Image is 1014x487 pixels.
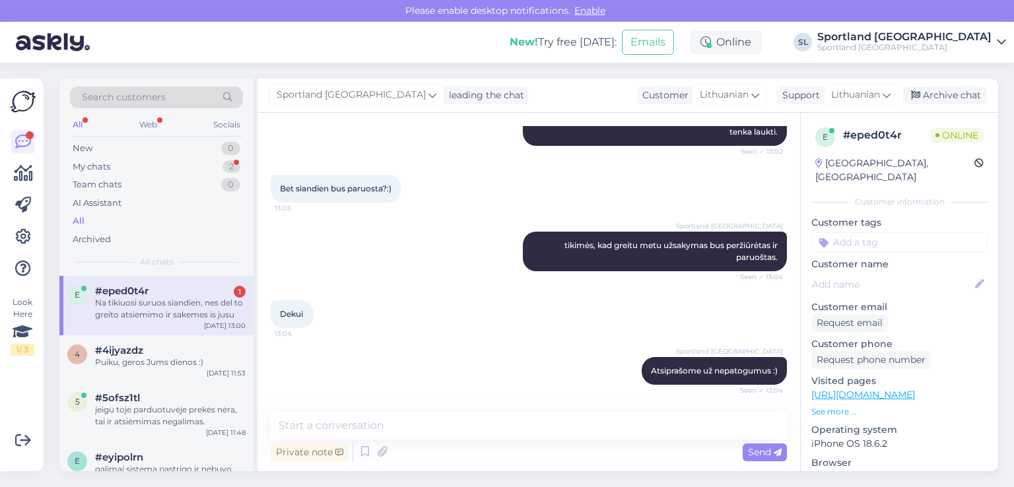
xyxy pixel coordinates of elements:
[676,221,783,231] span: Sportland [GEOGRAPHIC_DATA]
[95,404,246,428] div: jeigu toje parduotuvėje prekės nėra, tai ir atsiėmimas negalimas.
[95,344,143,356] span: #4ijyazdz
[277,88,426,102] span: Sportland [GEOGRAPHIC_DATA]
[811,470,988,484] p: Safari 18.6
[271,443,349,461] div: Private note
[95,285,149,297] span: #eped0t4r
[700,88,749,102] span: Lithuanian
[811,216,988,230] p: Customer tags
[811,456,988,470] p: Browser
[637,88,689,102] div: Customer
[651,366,778,375] span: Atsiprašome už nepatogumus :)
[73,233,111,246] div: Archived
[275,203,324,213] span: 13:03
[811,406,988,418] p: See more ...
[95,356,246,368] div: Puiku, geros Jums dienos :)
[95,392,140,404] span: #5ofsz1tl
[930,128,984,143] span: Online
[444,88,524,102] div: leading the chat
[280,183,391,193] span: Bet siandien bus paruosta?:)
[211,116,243,133] div: Socials
[676,346,783,356] span: Sportland [GEOGRAPHIC_DATA]
[823,132,828,142] span: e
[73,197,121,210] div: AI Assistant
[510,36,538,48] b: New!
[73,142,92,155] div: New
[843,127,930,143] div: # eped0t4r
[221,142,240,155] div: 0
[140,256,174,268] span: All chats
[811,437,988,451] p: iPhone OS 18.6.2
[733,146,783,156] span: Seen ✓ 13:02
[234,286,246,298] div: 1
[95,297,246,321] div: Na tikiuosi suruos siandien, nes del to greito atsiemimo ir sakemes is jusu
[903,86,986,104] div: Archive chat
[75,349,80,359] span: 4
[75,456,80,466] span: e
[73,160,110,174] div: My chats
[811,374,988,388] p: Visited pages
[564,240,780,262] span: tikimės, kad greitu metu užsakymas bus peržiūrėtas ir paruoštas.
[206,428,246,438] div: [DATE] 11:48
[75,397,80,406] span: 5
[95,463,246,487] div: galimai sistema pastrigo ir nebuvo Jums išsiųstas el. laiškas apie užsakymo išsiuntimą. Maloniai ...
[811,300,988,314] p: Customer email
[95,451,143,463] span: #eyipolrn
[817,32,1006,53] a: Sportland [GEOGRAPHIC_DATA]Sportland [GEOGRAPHIC_DATA]
[275,329,324,339] span: 13:04
[137,116,160,133] div: Web
[75,290,80,300] span: e
[280,309,303,319] span: Dekui
[812,277,972,292] input: Add name
[622,30,674,55] button: Emails
[748,446,782,458] span: Send
[831,88,880,102] span: Lithuanian
[221,178,240,191] div: 0
[811,423,988,437] p: Operating system
[204,321,246,331] div: [DATE] 13:00
[510,34,617,50] div: Try free [DATE]:
[690,30,762,54] div: Online
[811,196,988,208] div: Customer information
[811,389,915,401] a: [URL][DOMAIN_NAME]
[815,156,974,184] div: [GEOGRAPHIC_DATA], [GEOGRAPHIC_DATA]
[811,314,888,332] div: Request email
[811,257,988,271] p: Customer name
[817,32,992,42] div: Sportland [GEOGRAPHIC_DATA]
[733,385,783,395] span: Seen ✓ 13:04
[11,89,36,114] img: Askly Logo
[570,5,609,16] span: Enable
[733,272,783,282] span: Seen ✓ 13:04
[207,368,246,378] div: [DATE] 11:53
[70,116,85,133] div: All
[73,178,121,191] div: Team chats
[777,88,820,102] div: Support
[222,160,240,174] div: 2
[811,232,988,252] input: Add a tag
[11,296,34,356] div: Look Here
[811,351,931,369] div: Request phone number
[73,214,84,228] div: All
[811,337,988,351] p: Customer phone
[11,344,34,356] div: 1 / 3
[817,42,992,53] div: Sportland [GEOGRAPHIC_DATA]
[82,90,166,104] span: Search customers
[794,33,812,51] div: SL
